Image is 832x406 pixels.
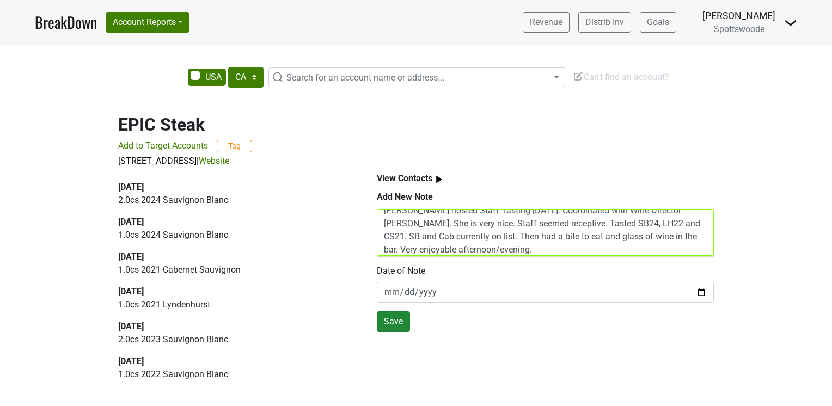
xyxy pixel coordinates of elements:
a: BreakDown [35,11,97,34]
p: 2.0 cs 2023 Sauvignon Blanc [118,333,352,346]
a: Goals [640,12,676,33]
p: 2.0 cs 2024 Sauvignon Blanc [118,194,352,207]
p: 1.0 cs 2021 Lyndenhurst [118,298,352,311]
a: [STREET_ADDRESS] [118,156,197,166]
img: Edit [573,71,584,82]
div: [DATE] [118,181,352,194]
div: [PERSON_NAME] [702,9,775,23]
span: Search for an account name or address... [286,72,444,83]
h2: EPIC Steak [118,114,714,135]
div: [DATE] [118,285,352,298]
div: [DATE] [118,216,352,229]
span: Spottswoode [714,24,764,34]
a: Distrib Inv [578,12,631,33]
p: 1.0 cs 2022 Sauvignon Blanc [118,368,352,381]
span: Add to Target Accounts [118,140,208,151]
a: Website [199,156,229,166]
p: 1.0 cs 2024 Sauvignon Blanc [118,229,352,242]
label: Date of Note [377,264,425,278]
button: Account Reports [106,12,189,33]
a: Revenue [523,12,570,33]
b: Add New Note [377,192,433,202]
img: Dropdown Menu [784,16,797,29]
p: | [118,155,714,168]
button: Save [377,311,410,332]
span: Can't find an account? [573,72,669,82]
textarea: [PERSON_NAME] hosted Staff Tasting [DATE]. Coordinated with Wine Director [PERSON_NAME]. She is v... [377,209,714,256]
div: [DATE] [118,250,352,263]
div: [DATE] [118,355,352,368]
img: arrow_right.svg [432,173,446,186]
div: [DATE] [118,320,352,333]
b: View Contacts [377,173,432,183]
button: Tag [217,140,252,152]
p: 1.0 cs 2021 Cabernet Sauvignon [118,263,352,276]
